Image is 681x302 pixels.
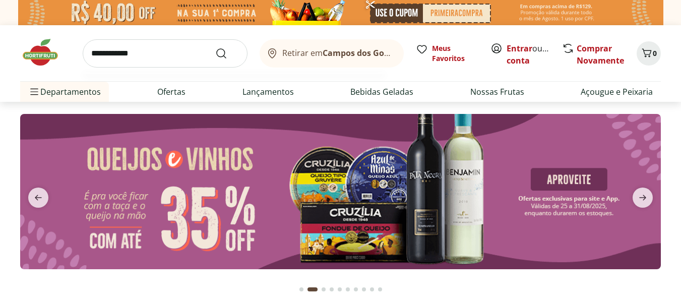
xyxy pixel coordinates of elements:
a: Bebidas Geladas [350,86,413,98]
a: Entrar [507,43,532,54]
a: Ofertas [157,86,185,98]
a: Meus Favoritos [416,43,478,64]
span: ou [507,42,551,67]
span: 0 [653,48,657,58]
button: Menu [28,80,40,104]
a: Açougue e Peixaria [581,86,653,98]
a: Nossas Frutas [470,86,524,98]
button: Retirar emCampos dos Goytacazes/[GEOGRAPHIC_DATA] [260,39,404,68]
button: Go to page 5 from fs-carousel [336,277,344,301]
button: Go to page 4 from fs-carousel [328,277,336,301]
button: Go to page 7 from fs-carousel [352,277,360,301]
button: Go to page 10 from fs-carousel [376,277,384,301]
a: Criar conta [507,43,562,66]
button: Go to page 8 from fs-carousel [360,277,368,301]
a: Lançamentos [242,86,294,98]
span: Meus Favoritos [432,43,478,64]
button: Submit Search [215,47,239,59]
img: queijos e vinhos [20,114,661,269]
button: Current page from fs-carousel [305,277,320,301]
img: Hortifruti [20,37,71,68]
button: next [625,188,661,208]
button: Go to page 9 from fs-carousel [368,277,376,301]
button: Go to page 6 from fs-carousel [344,277,352,301]
b: Campos dos Goytacazes/[GEOGRAPHIC_DATA] [323,47,506,58]
span: Retirar em [282,48,394,57]
span: Departamentos [28,80,101,104]
input: search [83,39,247,68]
a: Comprar Novamente [577,43,624,66]
button: Carrinho [637,41,661,66]
button: Go to page 1 from fs-carousel [297,277,305,301]
button: previous [20,188,56,208]
button: Go to page 3 from fs-carousel [320,277,328,301]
